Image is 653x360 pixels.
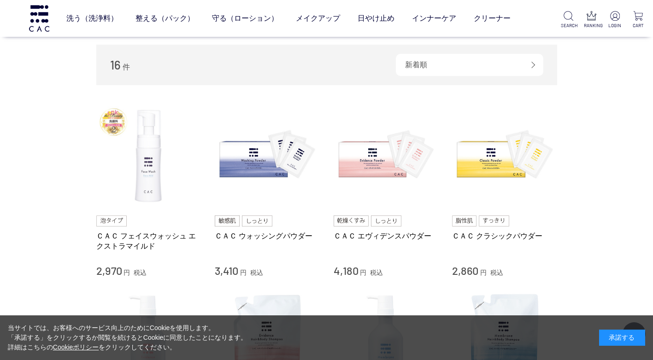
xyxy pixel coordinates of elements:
[215,264,238,277] span: 3,410
[370,269,383,276] span: 税込
[561,11,576,29] a: SEARCH
[584,22,599,29] p: RANKING
[631,11,646,29] a: CART
[452,104,557,209] img: ＣＡＣ クラシックパウダー
[8,323,247,352] div: 当サイトでは、お客様へのサービス向上のためにCookieを使用します。 「承諾する」をクリックするか閲覧を続けるとCookieに同意したことになります。 詳細はこちらの をクリックしてください。
[452,215,477,226] img: 脂性肌
[96,231,201,251] a: ＣＡＣ フェイスウォッシュ エクストラマイルド
[96,264,122,277] span: 2,970
[242,215,272,226] img: しっとり
[480,269,487,276] span: 円
[334,264,359,277] span: 4,180
[371,215,401,226] img: しっとり
[396,54,543,76] div: 新着順
[490,269,503,276] span: 税込
[479,215,509,226] img: すっきり
[452,231,557,241] a: ＣＡＣ クラシックパウダー
[124,269,130,276] span: 円
[135,6,194,31] a: 整える（パック）
[215,215,240,226] img: 敏感肌
[358,6,394,31] a: 日やけ止め
[215,104,320,209] img: ＣＡＣ ウォッシングパウダー
[334,231,439,241] a: ＣＡＣ エヴィデンスパウダー
[334,104,439,209] img: ＣＡＣ エヴィデンスパウダー
[334,215,369,226] img: 乾燥くすみ
[360,269,366,276] span: 円
[607,11,622,29] a: LOGIN
[123,63,130,71] span: 件
[250,269,263,276] span: 税込
[134,269,147,276] span: 税込
[66,6,118,31] a: 洗う（洗浄料）
[631,22,646,29] p: CART
[240,269,247,276] span: 円
[53,343,99,351] a: Cookieポリシー
[110,58,121,72] span: 16
[96,215,127,226] img: 泡タイプ
[28,5,51,31] img: logo
[212,6,278,31] a: 守る（ローション）
[607,22,622,29] p: LOGIN
[599,330,645,346] div: 承諾する
[561,22,576,29] p: SEARCH
[452,264,478,277] span: 2,860
[474,6,511,31] a: クリーナー
[412,6,456,31] a: インナーケア
[296,6,340,31] a: メイクアップ
[584,11,599,29] a: RANKING
[215,231,320,241] a: ＣＡＣ ウォッシングパウダー
[96,104,201,209] img: ＣＡＣ フェイスウォッシュ エクストラマイルド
